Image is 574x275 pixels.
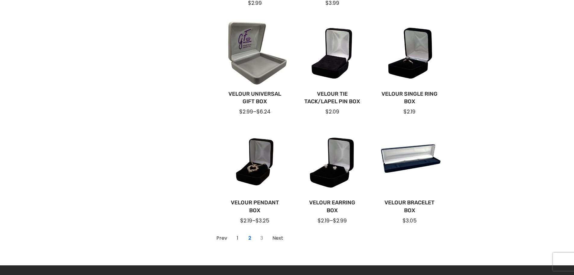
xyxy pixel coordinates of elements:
a: Go to Page 1 [233,233,243,243]
span: $6.24 [256,108,271,115]
a: Velour Tie Tack/Lapel Pin Box [303,90,361,105]
a: Velour Single Ring Box [381,90,439,105]
span: $2.19 [240,217,252,224]
div: $2.09 [303,108,361,115]
a: Go to Page 3 [269,233,287,243]
a: Velour Bracelet Box [381,199,439,214]
span: $3.25 [256,217,269,224]
a: Velour Pendant Box [226,199,284,214]
a: Velour Earring Box [303,199,361,214]
div: $3.05 [381,217,439,224]
div: – [226,108,284,115]
div: – [303,217,361,224]
span: $2.99 [333,217,347,224]
a: Velour Universal Gift Box [226,90,284,105]
a: Go to Page 3 [257,233,267,243]
span: $2.19 [318,217,330,224]
div: – [226,217,284,224]
span: $2.99 [239,108,253,115]
nav: Page navigation [212,232,288,244]
a: Current Page, Page 2 [245,233,255,243]
div: $2.19 [381,108,439,115]
a: Go to Page 1 [213,233,231,243]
